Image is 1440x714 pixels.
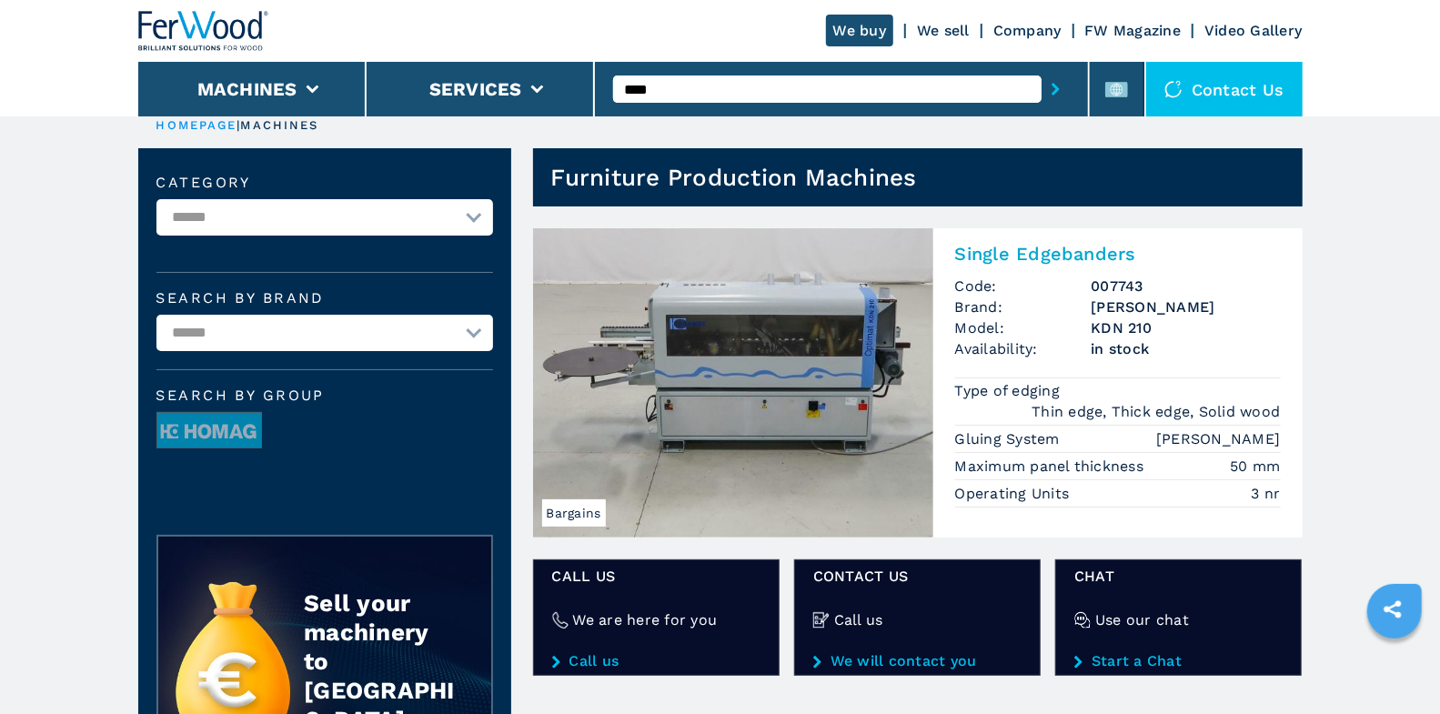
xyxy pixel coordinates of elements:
img: We are here for you [552,612,569,629]
a: Call us [552,653,760,669]
span: Chat [1074,566,1283,587]
a: Start a Chat [1074,653,1283,669]
a: Company [993,22,1062,39]
h3: [PERSON_NAME] [1092,297,1281,317]
a: HOMEPAGE [156,118,237,132]
button: submit-button [1042,68,1070,110]
p: Maximum panel thickness [955,457,1149,477]
em: 3 nr [1252,483,1281,504]
p: Operating Units [955,484,1074,504]
a: Video Gallery [1204,22,1302,39]
span: Availability: [955,338,1092,359]
img: Use our chat [1074,612,1091,629]
span: | [237,118,240,132]
span: Bargains [542,499,606,527]
p: Gluing System [955,429,1065,449]
em: Thin edge, Thick edge, Solid wood [1032,401,1280,422]
a: sharethis [1370,587,1415,632]
a: We buy [826,15,894,46]
h4: Call us [834,609,883,630]
div: Contact us [1146,62,1303,116]
h3: KDN 210 [1092,317,1281,338]
iframe: Chat [1363,632,1426,700]
label: Search by brand [156,291,493,306]
em: 50 mm [1230,456,1280,477]
h3: 007743 [1092,276,1281,297]
img: Ferwood [138,11,269,51]
span: Model: [955,317,1092,338]
h1: Furniture Production Machines [551,163,917,192]
span: Call us [552,566,760,587]
button: Services [429,78,522,100]
img: image [157,413,261,449]
span: Brand: [955,297,1092,317]
a: We will contact you [813,653,1022,669]
em: [PERSON_NAME] [1156,428,1280,449]
a: FW Magazine [1085,22,1182,39]
span: in stock [1092,338,1281,359]
label: Category [156,176,493,190]
span: Search by group [156,388,493,403]
p: Type of edging [955,381,1065,401]
h2: Single Edgebanders [955,243,1281,265]
button: Machines [197,78,297,100]
img: Call us [813,612,830,629]
img: Contact us [1164,80,1183,98]
a: Single Edgebanders BRANDT KDN 210BargainsSingle EdgebandersCode:007743Brand:[PERSON_NAME]Model:KD... [533,228,1303,538]
img: Single Edgebanders BRANDT KDN 210 [533,228,933,538]
h4: Use our chat [1095,609,1189,630]
p: machines [241,117,319,134]
h4: We are here for you [573,609,718,630]
span: CONTACT US [813,566,1022,587]
span: Code: [955,276,1092,297]
a: We sell [917,22,970,39]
